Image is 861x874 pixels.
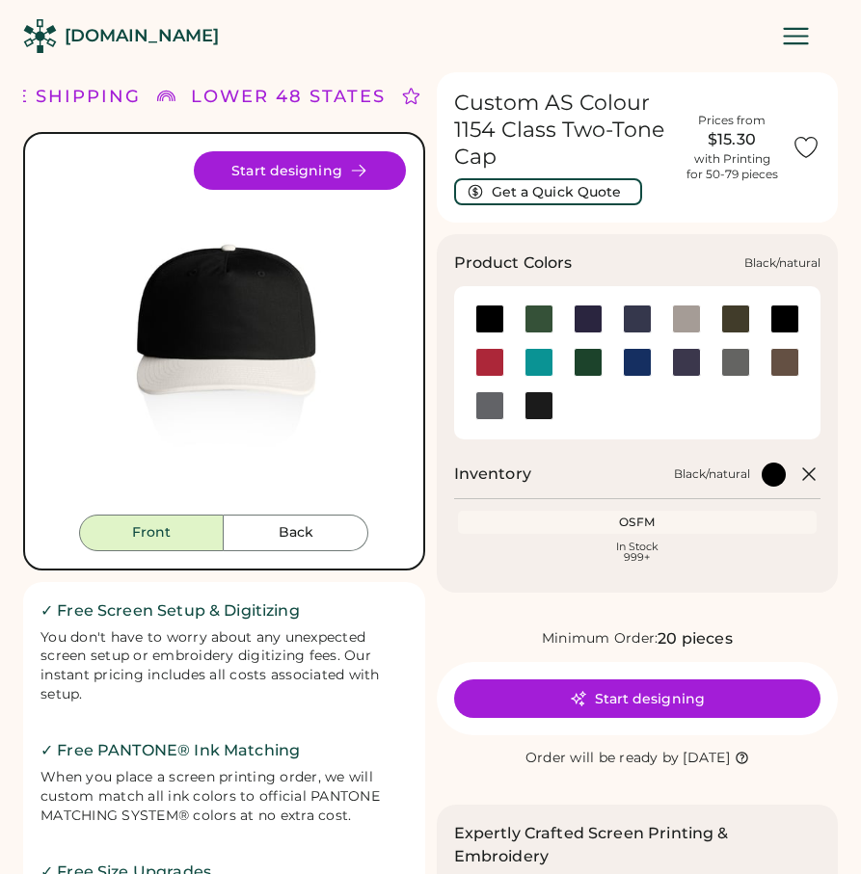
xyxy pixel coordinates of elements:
[224,515,368,551] button: Back
[79,515,224,551] button: Front
[23,19,57,53] img: Rendered Logo - Screens
[462,515,814,530] div: OSFM
[454,252,573,275] h3: Product Colors
[454,178,642,205] button: Get a Quick Quote
[65,24,219,48] div: [DOMAIN_NAME]
[454,90,673,171] h1: Custom AS Colour 1154 Class Two-Tone Cap
[658,627,732,650] div: 20 pieces
[40,739,408,762] h2: ✓ Free PANTONE® Ink Matching
[40,768,408,826] div: When you place a screen printing order, we will custom match all ink colors to official PANTONE M...
[454,679,821,718] button: Start designing
[40,628,408,705] div: You don't have to worry about any unexpected screen setup or embroidery digitizing fees. Our inst...
[194,151,406,190] button: Start designing
[462,542,814,563] div: In Stock 999+
[674,466,750,482] div: Black/natural
[525,749,680,768] div: Order will be ready by
[191,84,386,110] div: LOWER 48 STATES
[684,128,780,151] div: $15.30
[542,629,659,649] div: Minimum Order:
[744,255,821,271] div: Black/natural
[698,113,766,128] div: Prices from
[686,151,778,182] div: with Printing for 50-79 pieces
[454,463,531,486] h2: Inventory
[683,749,730,768] div: [DATE]
[454,822,821,868] h2: Expertly Crafted Screen Printing & Embroidery
[40,599,408,622] h2: ✓ Free Screen Setup & Digitizing
[42,151,406,515] div: 1154 Style Image
[42,151,406,515] img: 1154 - Black/natural Front Image
[769,787,852,870] iframe: Front Chat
